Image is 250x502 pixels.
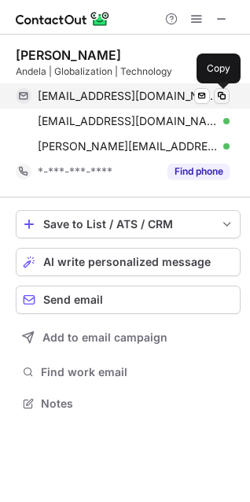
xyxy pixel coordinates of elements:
div: [PERSON_NAME] [16,47,121,63]
button: Notes [16,393,241,415]
span: Send email [43,293,103,306]
button: save-profile-one-click [16,210,241,238]
span: Notes [41,397,234,411]
button: Send email [16,286,241,314]
button: Find work email [16,361,241,383]
span: [PERSON_NAME][EMAIL_ADDRESS][PERSON_NAME][PERSON_NAME][DOMAIN_NAME] [38,139,218,153]
div: Save to List / ATS / CRM [43,218,213,231]
span: [EMAIL_ADDRESS][DOMAIN_NAME] [38,89,218,103]
span: Add to email campaign [42,331,167,344]
img: ContactOut v5.3.10 [16,9,110,28]
span: Find work email [41,365,234,379]
span: [EMAIL_ADDRESS][DOMAIN_NAME] [38,114,218,128]
span: AI write personalized message [43,256,211,268]
button: Add to email campaign [16,323,241,352]
button: Reveal Button [167,164,230,179]
div: Andela | Globalization | Technology [16,65,241,79]
button: AI write personalized message [16,248,241,276]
